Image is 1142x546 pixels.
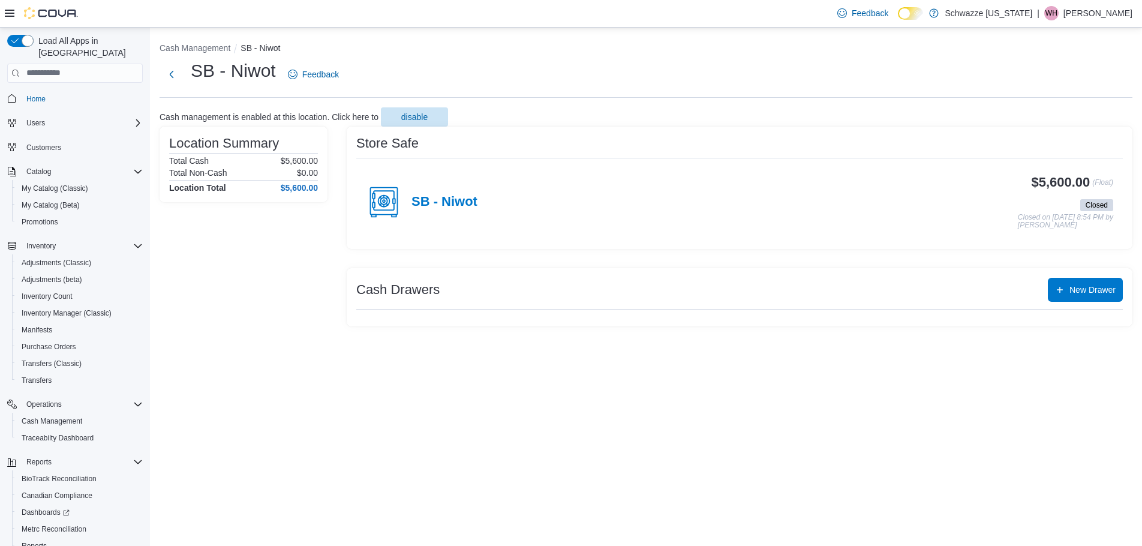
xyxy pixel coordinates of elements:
[12,430,148,446] button: Traceabilty Dashboard
[297,168,318,178] p: $0.00
[12,271,148,288] button: Adjustments (beta)
[22,164,56,179] button: Catalog
[22,200,80,210] span: My Catalog (Beta)
[1032,175,1090,190] h3: $5,600.00
[2,454,148,470] button: Reports
[1045,6,1057,20] span: WH
[22,239,143,253] span: Inventory
[17,256,96,270] a: Adjustments (Classic)
[22,92,50,106] a: Home
[26,167,51,176] span: Catalog
[26,94,46,104] span: Home
[17,488,97,503] a: Canadian Compliance
[17,181,93,196] a: My Catalog (Classic)
[17,414,143,428] span: Cash Management
[1048,278,1123,302] button: New Drawer
[22,455,143,469] span: Reports
[22,376,52,385] span: Transfers
[169,168,227,178] h6: Total Non-Cash
[411,194,477,210] h4: SB - Niwot
[22,474,97,484] span: BioTrack Reconciliation
[169,183,226,193] h4: Location Total
[17,431,98,445] a: Traceabilty Dashboard
[17,340,143,354] span: Purchase Orders
[17,340,81,354] a: Purchase Orders
[22,359,82,368] span: Transfers (Classic)
[1069,284,1116,296] span: New Drawer
[241,43,280,53] button: SB - Niwot
[17,505,143,520] span: Dashboards
[2,139,148,156] button: Customers
[17,431,143,445] span: Traceabilty Dashboard
[22,433,94,443] span: Traceabilty Dashboard
[12,504,148,521] a: Dashboards
[17,289,143,304] span: Inventory Count
[2,163,148,180] button: Catalog
[160,43,230,53] button: Cash Management
[302,68,339,80] span: Feedback
[17,289,77,304] a: Inventory Count
[22,116,50,130] button: Users
[12,521,148,538] button: Metrc Reconciliation
[22,164,143,179] span: Catalog
[26,457,52,467] span: Reports
[160,112,378,122] p: Cash management is enabled at this location. Click here to
[17,215,63,229] a: Promotions
[22,491,92,500] span: Canadian Compliance
[852,7,888,19] span: Feedback
[22,416,82,426] span: Cash Management
[12,470,148,487] button: BioTrack Reconciliation
[17,215,143,229] span: Promotions
[17,356,86,371] a: Transfers (Classic)
[17,306,143,320] span: Inventory Manager (Classic)
[898,7,923,20] input: Dark Mode
[281,183,318,193] h4: $5,600.00
[22,275,82,284] span: Adjustments (beta)
[17,472,101,486] a: BioTrack Reconciliation
[356,136,419,151] h3: Store Safe
[2,90,148,107] button: Home
[17,198,143,212] span: My Catalog (Beta)
[1080,199,1113,211] span: Closed
[1092,175,1113,197] p: (Float)
[17,505,74,520] a: Dashboards
[2,396,148,413] button: Operations
[17,198,85,212] a: My Catalog (Beta)
[1018,214,1113,230] p: Closed on [DATE] 8:54 PM by [PERSON_NAME]
[17,522,91,536] a: Metrc Reconciliation
[17,414,87,428] a: Cash Management
[22,217,58,227] span: Promotions
[22,524,86,534] span: Metrc Reconciliation
[22,184,88,193] span: My Catalog (Classic)
[17,272,87,287] a: Adjustments (beta)
[22,239,61,253] button: Inventory
[17,472,143,486] span: BioTrack Reconciliation
[1037,6,1039,20] p: |
[833,1,893,25] a: Feedback
[12,197,148,214] button: My Catalog (Beta)
[22,116,143,130] span: Users
[12,413,148,430] button: Cash Management
[22,91,143,106] span: Home
[12,322,148,338] button: Manifests
[26,241,56,251] span: Inventory
[281,156,318,166] p: $5,600.00
[17,522,143,536] span: Metrc Reconciliation
[12,288,148,305] button: Inventory Count
[12,305,148,322] button: Inventory Manager (Classic)
[17,373,143,388] span: Transfers
[22,342,76,352] span: Purchase Orders
[12,338,148,355] button: Purchase Orders
[26,118,45,128] span: Users
[17,272,143,287] span: Adjustments (beta)
[22,325,52,335] span: Manifests
[169,136,279,151] h3: Location Summary
[381,107,448,127] button: disable
[26,400,62,409] span: Operations
[17,373,56,388] a: Transfers
[26,143,61,152] span: Customers
[1086,200,1108,211] span: Closed
[356,283,440,297] h3: Cash Drawers
[12,254,148,271] button: Adjustments (Classic)
[12,372,148,389] button: Transfers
